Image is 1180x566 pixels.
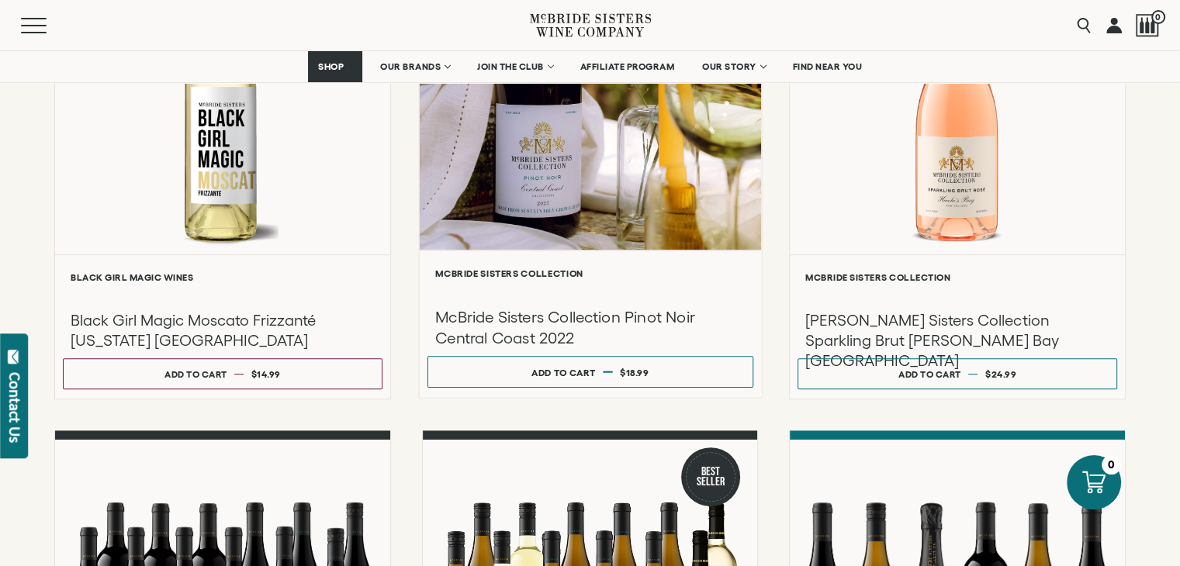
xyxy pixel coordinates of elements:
a: OUR STORY [692,51,775,82]
span: $14.99 [251,369,281,379]
span: OUR BRANDS [380,61,441,72]
button: Add to cart $18.99 [427,356,753,388]
h6: McBride Sisters Collection [435,268,746,278]
span: $24.99 [985,369,1016,379]
a: AFFILIATE PROGRAM [570,51,685,82]
h3: Black Girl Magic Moscato Frizzanté [US_STATE] [GEOGRAPHIC_DATA] [71,310,375,350]
h3: McBride Sisters Collection Pinot Noir Central Coast 2022 [435,307,746,348]
span: SHOP [318,61,344,72]
h6: Black Girl Magic Wines [71,272,375,282]
button: Mobile Menu Trigger [21,18,77,33]
div: Contact Us [7,372,22,443]
a: FIND NEAR YOU [783,51,873,82]
button: Add to cart $24.99 [798,358,1117,389]
span: JOIN THE CLUB [477,61,544,72]
button: Add to cart $14.99 [63,358,382,389]
span: 0 [1151,10,1165,24]
h6: McBride Sisters Collection [805,272,1109,282]
div: Add to cart [531,361,595,384]
span: AFFILIATE PROGRAM [580,61,675,72]
div: Add to cart [898,363,961,385]
a: JOIN THE CLUB [467,51,562,82]
span: FIND NEAR YOU [793,61,863,72]
a: OUR BRANDS [370,51,459,82]
h3: [PERSON_NAME] Sisters Collection Sparkling Brut [PERSON_NAME] Bay [GEOGRAPHIC_DATA] [805,310,1109,371]
span: OUR STORY [702,61,756,72]
a: SHOP [308,51,362,82]
div: 0 [1102,455,1121,475]
span: $18.99 [620,367,649,377]
div: Add to cart [164,363,227,385]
